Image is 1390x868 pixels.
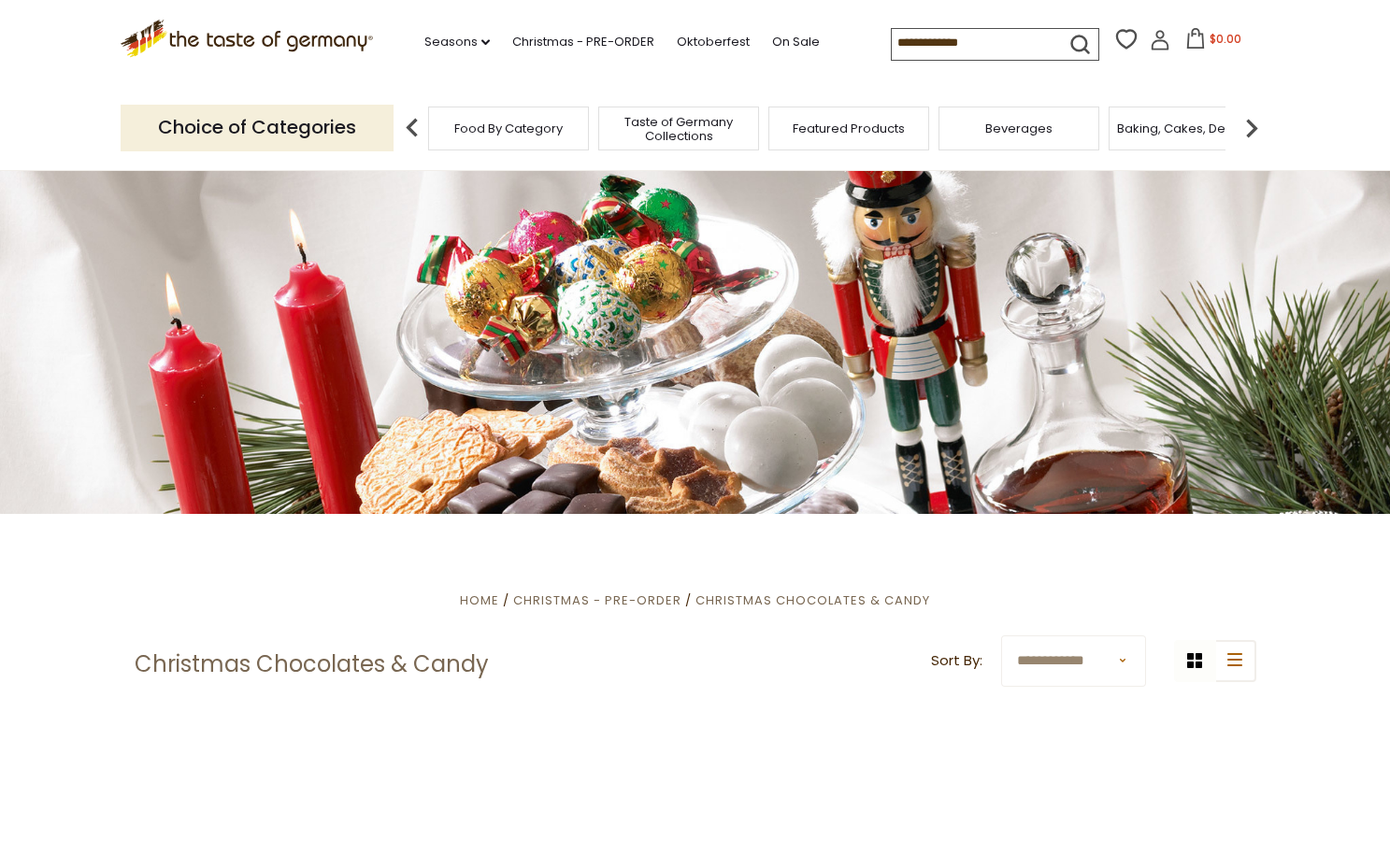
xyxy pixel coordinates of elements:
img: next arrow [1233,109,1270,147]
a: Home [460,591,499,609]
a: On Sale [772,32,820,52]
a: Christmas Chocolates & Candy [695,591,930,609]
button: $0.00 [1174,28,1254,56]
a: Taste of Germany Collections [604,115,753,143]
a: Baking, Cakes, Desserts [1117,121,1262,135]
span: $0.00 [1210,31,1241,47]
p: Choice of Categories [121,105,394,150]
a: Oktoberfest [677,32,750,52]
a: Christmas - PRE-ORDER [512,32,654,52]
a: Food By Category [454,121,563,135]
label: Sort By: [931,649,982,673]
a: Christmas - PRE-ORDER [513,591,681,609]
a: Beverages [985,121,1053,135]
a: Seasons [424,32,490,52]
a: Featured Products [793,121,905,135]
h1: Christmas Chocolates & Candy [135,650,489,678]
img: previous arrow [394,109,431,147]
